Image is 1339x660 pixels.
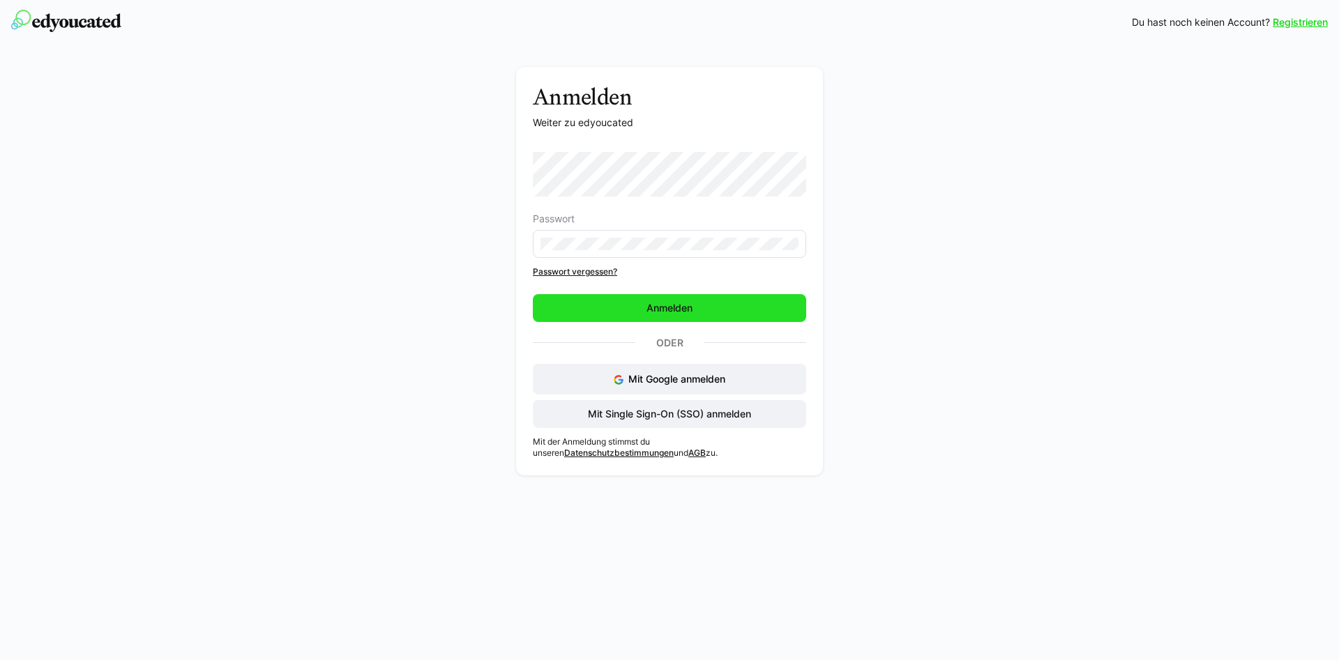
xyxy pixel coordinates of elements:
p: Mit der Anmeldung stimmst du unseren und zu. [533,436,806,459]
a: Registrieren [1273,15,1328,29]
button: Anmelden [533,294,806,322]
h3: Anmelden [533,84,806,110]
p: Weiter zu edyoucated [533,116,806,130]
button: Mit Google anmelden [533,364,806,394]
a: Passwort vergessen? [533,266,806,277]
span: Anmelden [644,301,695,315]
button: Mit Single Sign-On (SSO) anmelden [533,400,806,428]
p: Oder [635,333,704,353]
span: Mit Google anmelden [628,373,725,385]
a: Datenschutzbestimmungen [564,447,674,458]
span: Du hast noch keinen Account? [1132,15,1270,29]
span: Passwort [533,213,575,224]
span: Mit Single Sign-On (SSO) anmelden [586,407,753,421]
img: edyoucated [11,10,121,32]
a: AGB [688,447,706,458]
